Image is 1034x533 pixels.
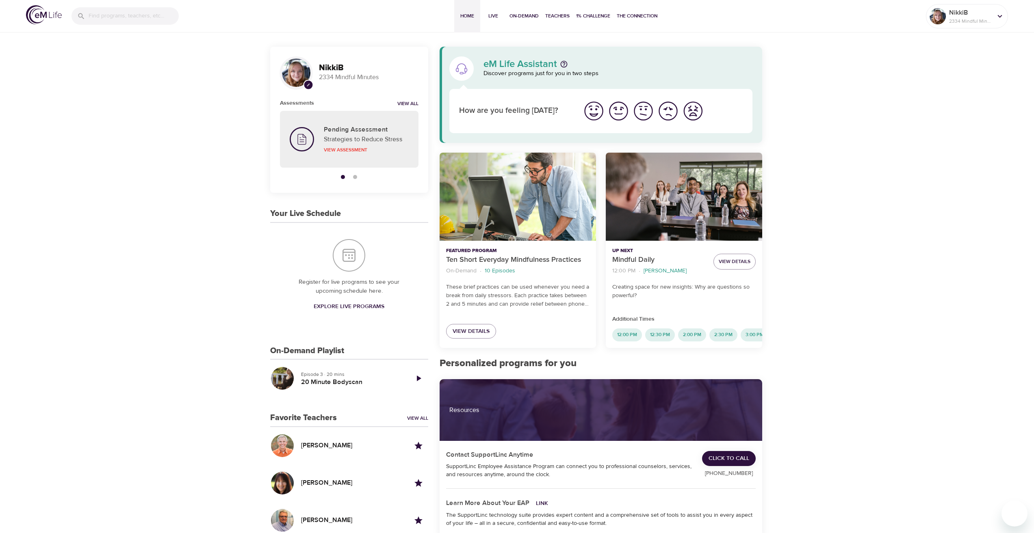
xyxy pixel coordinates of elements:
[645,328,675,341] div: 12:30 PM
[319,63,418,73] h3: NikkiB
[682,100,704,122] img: worst
[440,153,596,241] button: Ten Short Everyday Mindfulness Practices
[741,328,769,341] div: 3:00 PM
[409,369,428,388] a: Play Episode
[639,265,640,276] li: ·
[301,371,402,378] p: Episode 3 · 20 mins
[483,59,557,69] p: eM Life Assistant
[301,516,402,524] h5: [PERSON_NAME]
[270,471,295,495] button: Profile for Andrea Lieberstein
[607,100,630,122] img: good
[270,508,295,533] button: Profile for Roger Nolan
[440,358,763,369] h2: Personalized programs for you
[446,265,590,276] nav: breadcrumb
[324,146,409,153] p: View Assessment
[446,283,590,309] p: These brief practices can be used whenever you need a break from daily stressors. Each practice t...
[709,453,749,464] span: Click to Call
[270,413,337,423] h3: Favorite Teachers
[545,12,570,20] span: Teachers
[301,479,402,487] h5: [PERSON_NAME]
[483,12,503,20] span: Live
[446,511,756,527] div: The SupportLinc technology suite provides expert content and a comprehensive set of tools to assi...
[270,366,295,391] button: 20 Minute Bodyscan
[446,462,693,479] div: SupportLinc Employee Assistance Program can connect you to professional counselors, services, and...
[678,331,706,338] span: 2:00 PM
[612,265,707,276] nav: breadcrumb
[949,8,992,17] p: NikkiB
[741,331,769,338] span: 3:00 PM
[581,99,606,123] button: I'm feeling great
[678,328,706,341] div: 2:00 PM
[446,255,590,265] p: Ten Short Everyday Mindfulness Practices
[485,267,515,275] p: 10 Episodes
[455,62,468,75] img: eM Life Assistant
[509,12,539,20] span: On-Demand
[280,99,314,108] h6: Assessments
[270,346,344,356] h3: On-Demand Playlist
[612,247,707,255] p: Up Next
[270,209,341,218] h3: Your Live Schedule
[576,12,610,20] span: 1% Challenge
[446,324,496,339] a: View Details
[702,469,756,478] p: [PHONE_NUMBER]
[449,405,753,415] p: Resources
[612,283,756,300] p: Creating space for new insights: Why are questions so powerful?
[407,415,428,422] a: View All
[319,73,418,82] p: 2334 Mindful Minutes
[286,278,412,296] p: Register for live programs to see your upcoming schedule here.
[606,153,762,241] button: Mindful Daily
[446,267,477,275] p: On-Demand
[709,331,737,338] span: 2:30 PM
[480,265,481,276] li: ·
[446,451,533,459] h5: Contact SupportLinc Anytime
[632,100,655,122] img: ok
[457,12,477,20] span: Home
[536,500,548,507] a: Link
[657,100,679,122] img: bad
[324,134,409,144] p: Strategies to Reduce Stress
[612,331,642,338] span: 12:00 PM
[612,255,707,265] p: Mindful Daily
[301,441,402,450] h5: [PERSON_NAME]
[681,99,705,123] button: I'm feeling worst
[270,434,295,458] button: Profile for Mark Pirtle
[656,99,681,123] button: I'm feeling bad
[583,100,605,122] img: great
[631,99,656,123] button: I'm feeling ok
[644,267,687,275] p: [PERSON_NAME]
[314,302,384,312] span: Explore Live Programs
[719,257,750,266] span: View Details
[702,451,756,466] a: Click to Call
[709,328,737,341] div: 2:30 PM
[612,328,642,341] div: 12:00 PM
[333,239,365,272] img: Your Live Schedule
[310,299,388,314] a: Explore Live Programs
[713,254,756,270] button: View Details
[459,105,572,117] p: How are you feeling [DATE]?
[26,5,62,24] img: logo
[453,326,490,337] span: View Details
[612,315,756,324] p: Additional Times
[949,17,992,25] p: 2334 Mindful Minutes
[89,7,179,25] input: Find programs, teachers, etc...
[606,99,631,123] button: I'm feeling good
[446,499,529,507] h5: Learn More About Your EAP
[324,125,409,134] h5: Pending Assessment
[612,267,635,275] p: 12:00 PM
[301,378,402,386] h5: 20 Minute Bodyscan
[483,69,753,78] p: Discover programs just for you in two steps
[930,8,946,24] img: Remy Sharp
[1001,501,1027,527] iframe: Button to launch messaging window
[645,331,675,338] span: 12:30 PM
[282,58,310,87] img: Remy Sharp
[397,101,418,108] a: View all notifications
[446,247,590,255] p: Featured Program
[617,12,657,20] span: The Connection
